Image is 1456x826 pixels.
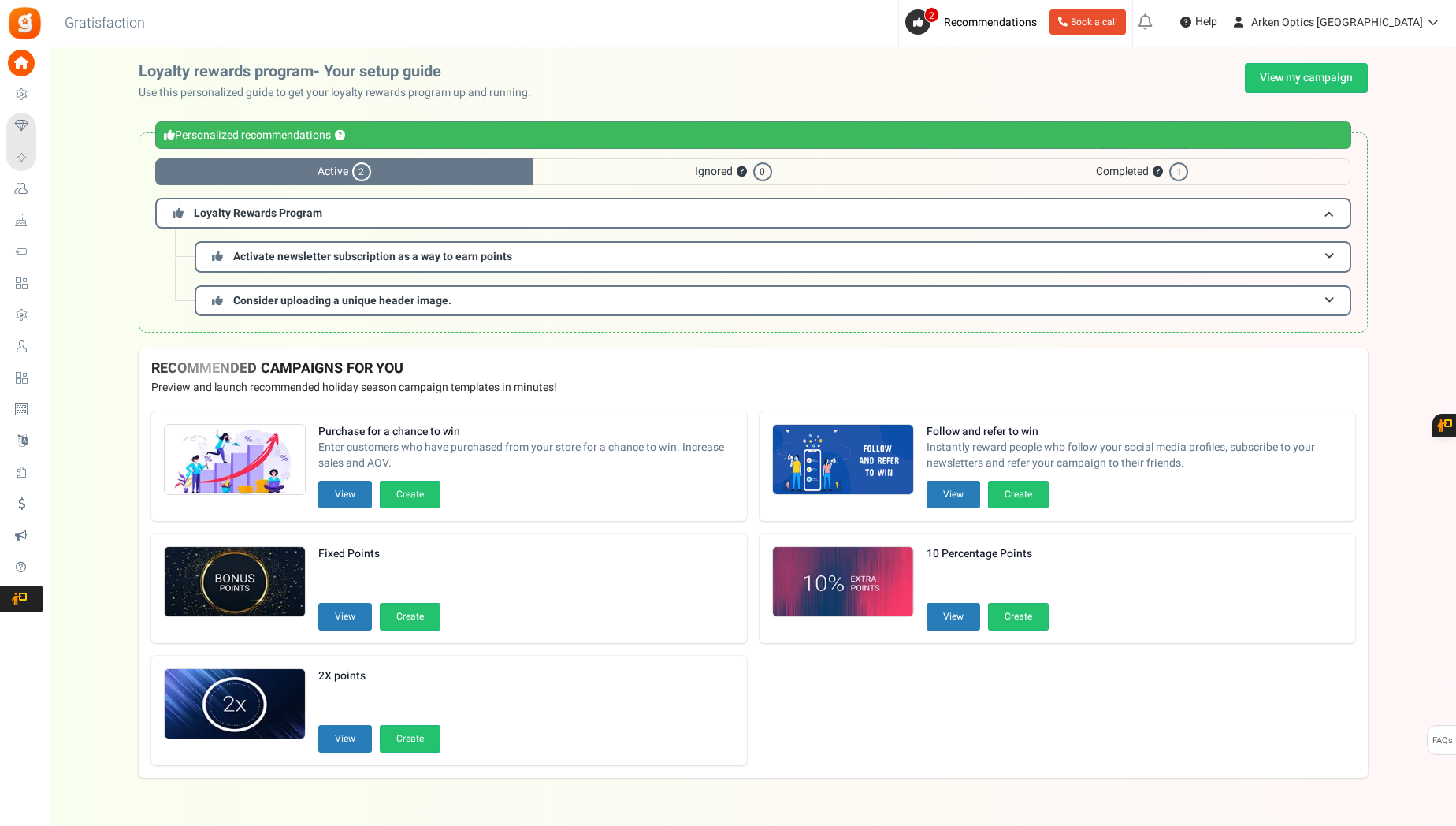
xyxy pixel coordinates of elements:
[1251,14,1423,31] span: Arken Optics [GEOGRAPHIC_DATA]
[318,546,440,562] strong: Fixed Points
[533,158,934,185] span: Ignored
[352,162,371,181] span: 2
[934,158,1350,185] span: Completed
[194,205,322,221] span: Loyalty Rewards Program
[380,481,440,508] button: Create
[318,668,440,684] strong: 2X points
[139,85,544,101] p: Use this personalized guide to get your loyalty rewards program up and running.
[927,424,1343,440] strong: Follow and refer to win
[155,158,533,185] span: Active
[233,248,512,265] span: Activate newsletter subscription as a way to earn points
[1245,63,1368,93] a: View my campaign
[318,603,372,631] button: View
[905,9,1043,35] a: 2 Recommendations
[924,7,939,23] span: 2
[988,603,1049,631] button: Create
[165,547,305,618] img: Recommended Campaigns
[927,546,1049,562] strong: 10 Percentage Points
[753,162,772,181] span: 0
[233,292,451,309] span: Consider uploading a unique header image.
[165,669,305,740] img: Recommended Campaigns
[380,725,440,753] button: Create
[318,725,372,753] button: View
[1049,9,1126,35] a: Book a call
[47,8,162,39] h3: Gratisfaction
[1174,9,1224,35] a: Help
[318,440,734,471] span: Enter customers who have purchased from your store for a chance to win. Increase sales and AOV.
[927,481,980,508] button: View
[927,440,1343,471] span: Instantly reward people who follow your social media profiles, subscribe to your newsletters and ...
[737,167,747,177] button: ?
[151,361,1355,377] h4: RECOMMENDED CAMPAIGNS FOR YOU
[139,63,544,80] h2: Loyalty rewards program- Your setup guide
[773,547,913,618] img: Recommended Campaigns
[927,603,980,631] button: View
[1432,726,1453,756] span: FAQs
[7,6,43,41] img: Gratisfaction
[988,481,1049,508] button: Create
[155,121,1351,149] div: Personalized recommendations
[1169,162,1188,181] span: 1
[1191,14,1217,30] span: Help
[318,424,734,440] strong: Purchase for a chance to win
[165,425,305,496] img: Recommended Campaigns
[335,131,345,141] button: ?
[773,425,913,496] img: Recommended Campaigns
[151,380,1355,396] p: Preview and launch recommended holiday season campaign templates in minutes!
[944,14,1037,31] span: Recommendations
[380,603,440,631] button: Create
[1153,167,1163,177] button: ?
[318,481,372,508] button: View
